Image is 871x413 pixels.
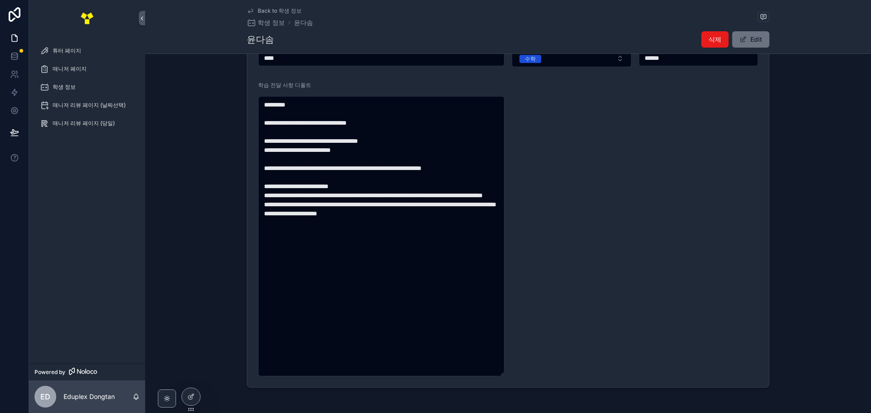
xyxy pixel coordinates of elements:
div: scrollable content [29,36,145,143]
button: Edit [732,31,769,48]
button: 삭제 [701,31,729,48]
a: 윤다솜 [294,18,313,27]
p: Eduplex Dongtan [64,392,115,401]
span: 삭제 [709,35,721,44]
button: Select Button [512,50,631,67]
span: 매니저 리뷰 페이지 (날짜선택) [53,102,126,109]
img: App logo [80,11,94,25]
span: Back to 학생 정보 [258,7,302,15]
span: 튜터 페이지 [53,47,81,54]
div: 수학 [525,55,536,63]
span: ED [40,391,50,402]
a: 매니저 페이지 [34,61,140,77]
span: 학생 정보 [258,18,285,27]
span: 매니저 페이지 [53,65,87,73]
span: 학생 정보 [53,83,76,91]
span: 매니저 리뷰 페이지 (당일) [53,120,115,127]
h1: 윤다솜 [247,33,274,46]
span: 학습 전달 사항 디폴트 [258,82,311,88]
span: Powered by [34,369,65,376]
a: 튜터 페이지 [34,43,140,59]
a: Powered by [29,364,145,380]
a: 매니저 리뷰 페이지 (날짜선택) [34,97,140,113]
a: Back to 학생 정보 [247,7,302,15]
a: 매니저 리뷰 페이지 (당일) [34,115,140,131]
a: 학생 정보 [247,18,285,27]
a: 학생 정보 [34,79,140,95]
